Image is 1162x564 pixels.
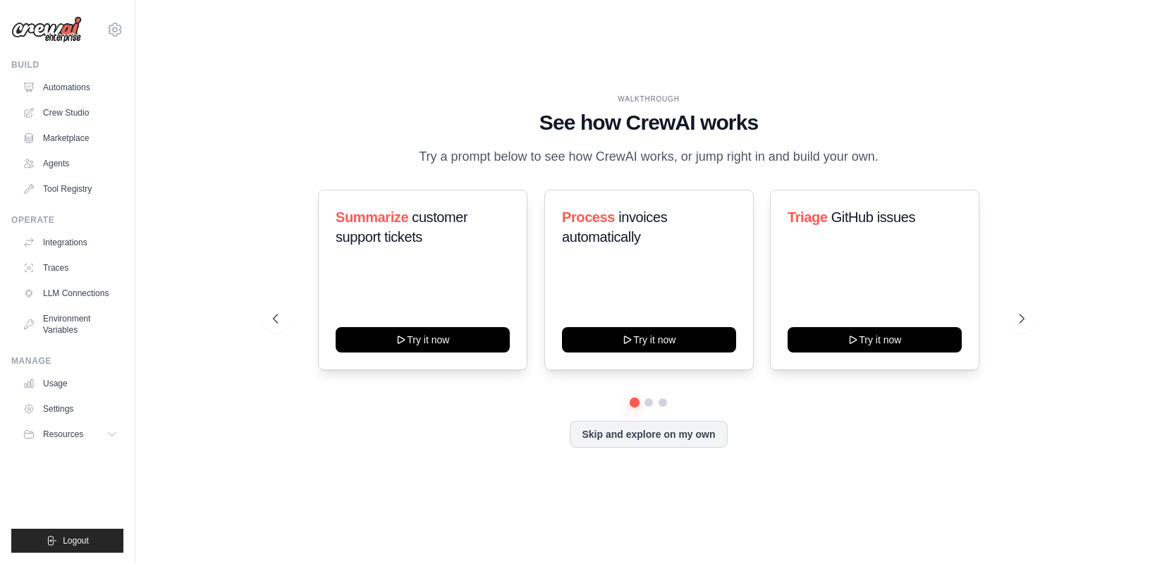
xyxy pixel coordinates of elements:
[412,147,886,167] p: Try a prompt below to see how CrewAI works, or jump right in and build your own.
[17,76,123,99] a: Automations
[570,421,727,448] button: Skip and explore on my own
[17,178,123,200] a: Tool Registry
[17,102,123,124] a: Crew Studio
[788,209,828,225] span: Triage
[17,307,123,341] a: Environment Variables
[11,59,123,70] div: Build
[43,429,83,440] span: Resources
[273,94,1025,104] div: WALKTHROUGH
[562,327,736,352] button: Try it now
[17,231,123,254] a: Integrations
[11,16,82,43] img: Logo
[11,355,123,367] div: Manage
[788,327,962,352] button: Try it now
[17,257,123,279] a: Traces
[17,152,123,175] a: Agents
[273,110,1025,135] h1: See how CrewAI works
[17,372,123,395] a: Usage
[336,327,510,352] button: Try it now
[336,209,408,225] span: Summarize
[17,127,123,149] a: Marketplace
[17,423,123,446] button: Resources
[17,398,123,420] a: Settings
[11,214,123,226] div: Operate
[831,209,915,225] span: GitHub issues
[11,529,123,553] button: Logout
[63,535,89,546] span: Logout
[562,209,667,245] span: invoices automatically
[562,209,615,225] span: Process
[17,282,123,305] a: LLM Connections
